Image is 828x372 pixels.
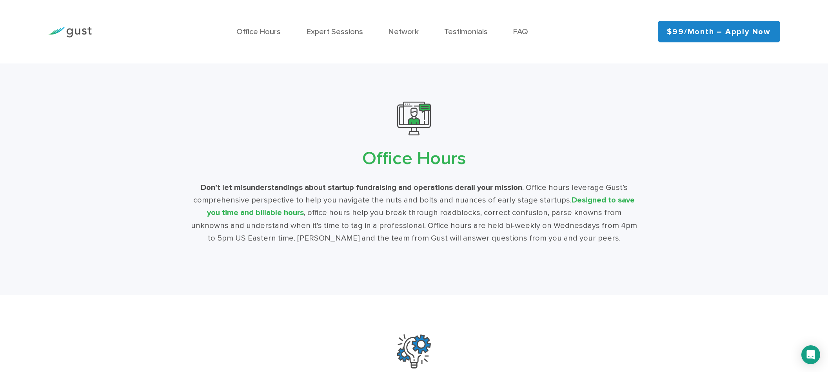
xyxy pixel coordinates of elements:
[236,27,281,36] a: Office Hours
[189,181,639,245] div: . Office hours leverage Gust’s comprehensive perspective to help you navigate the nuts and bolts ...
[48,27,92,37] img: Gust Logo
[444,27,488,36] a: Testimonials
[397,102,431,135] img: 10000
[201,183,522,192] strong: Don’t let misunderstandings about startup fundraising and operations derail your mission
[801,345,820,364] div: Open Intercom Messenger
[92,146,736,171] h2: Office Hours
[389,27,419,36] a: Network
[658,21,780,42] a: $99/month – Apply Now
[513,27,528,36] a: FAQ
[307,27,363,36] a: Expert Sessions
[397,334,431,368] img: Easy To Use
